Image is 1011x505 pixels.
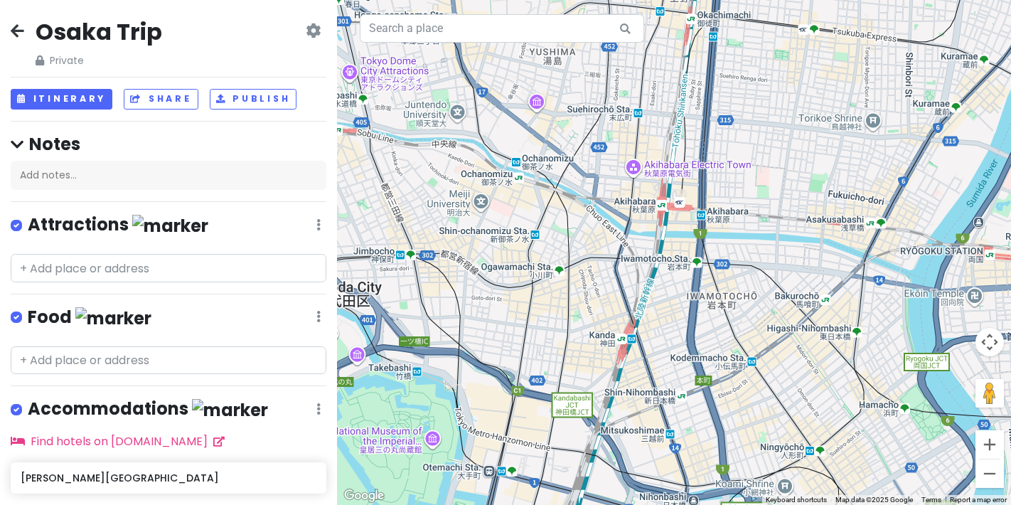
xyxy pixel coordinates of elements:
[124,89,198,110] button: Share
[11,254,326,282] input: + Add place or address
[975,379,1004,408] button: Drag Pegman onto the map to open Street View
[950,496,1007,504] a: Report a map error
[11,133,326,155] h4: Notes
[11,433,225,450] a: Find hotels on [DOMAIN_NAME]
[341,487,387,505] a: Open this area in Google Maps (opens a new window)
[192,399,268,421] img: marker
[11,89,112,110] button: Itinerary
[660,221,691,253] div: 柴田第一ビル
[921,496,941,504] a: Terms (opens in new tab)
[975,459,1004,488] button: Zoom out
[21,472,316,484] h6: [PERSON_NAME][GEOGRAPHIC_DATA]
[210,89,297,110] button: Publish
[11,346,326,375] input: + Add place or address
[360,14,644,43] input: Search a place
[766,495,827,505] button: Keyboard shortcuts
[75,307,151,329] img: marker
[835,496,913,504] span: Map data ©2025 Google
[28,306,151,329] h4: Food
[132,215,208,237] img: marker
[341,487,387,505] img: Google
[975,328,1004,356] button: Map camera controls
[28,213,208,237] h4: Attractions
[975,430,1004,459] button: Zoom in
[11,161,326,191] div: Add notes...
[28,398,268,421] h4: Accommodations
[36,53,162,68] span: Private
[36,17,162,47] h2: Osaka Trip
